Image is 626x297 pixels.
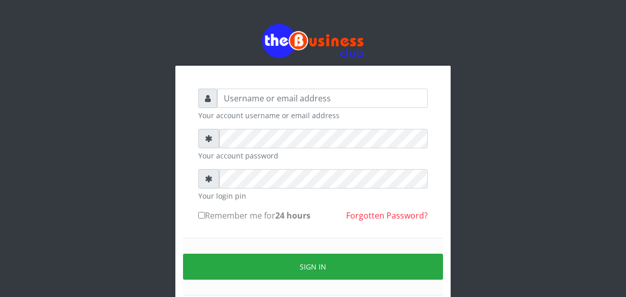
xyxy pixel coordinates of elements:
[198,191,428,201] small: Your login pin
[198,110,428,121] small: Your account username or email address
[275,210,310,221] b: 24 hours
[346,210,428,221] a: Forgotten Password?
[198,209,310,222] label: Remember me for
[198,212,205,219] input: Remember me for24 hours
[198,150,428,161] small: Your account password
[217,89,428,108] input: Username or email address
[183,254,443,280] button: Sign in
